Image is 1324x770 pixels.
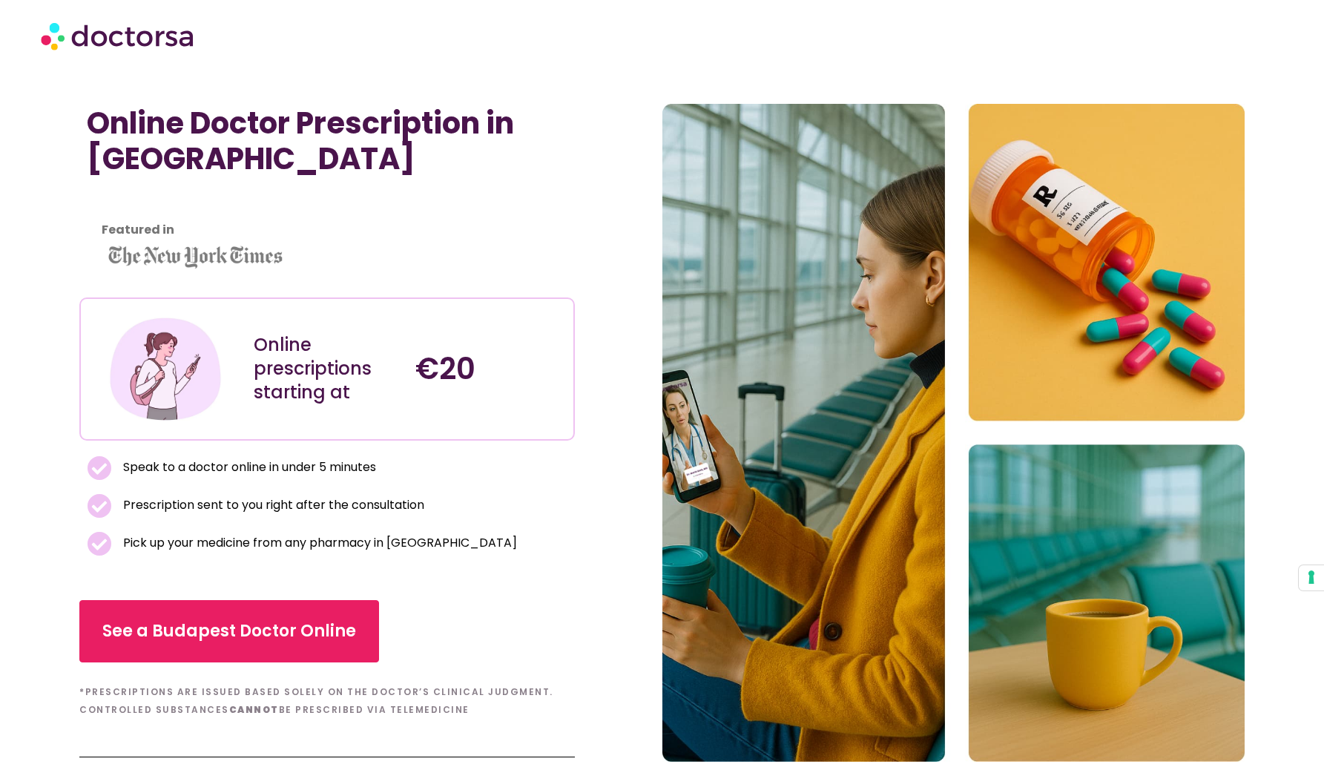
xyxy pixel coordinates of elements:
[662,104,1245,763] img: Online Doctor in Budapest
[102,619,356,643] span: See a Budapest Doctor Online
[79,600,379,662] a: See a Budapest Doctor Online
[254,333,401,404] div: Online prescriptions starting at
[107,310,224,427] img: Illustration depicting a young woman in a casual outfit, engaged with her smartphone. She has a p...
[102,221,174,238] strong: Featured in
[87,209,567,227] iframe: Customer reviews powered by Trustpilot
[229,703,279,716] b: cannot
[87,191,309,209] iframe: Customer reviews powered by Trustpilot
[119,533,517,553] span: Pick up your medicine from any pharmacy in [GEOGRAPHIC_DATA]
[79,683,575,719] h6: *Prescriptions are issued based solely on the doctor’s clinical judgment. Controlled substances b...
[119,457,376,478] span: Speak to a doctor online in under 5 minutes
[415,351,562,386] h4: €20
[119,495,424,516] span: Prescription sent to you right after the consultation
[1299,565,1324,590] button: Your consent preferences for tracking technologies
[87,105,567,177] h1: Online Doctor Prescription in [GEOGRAPHIC_DATA]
